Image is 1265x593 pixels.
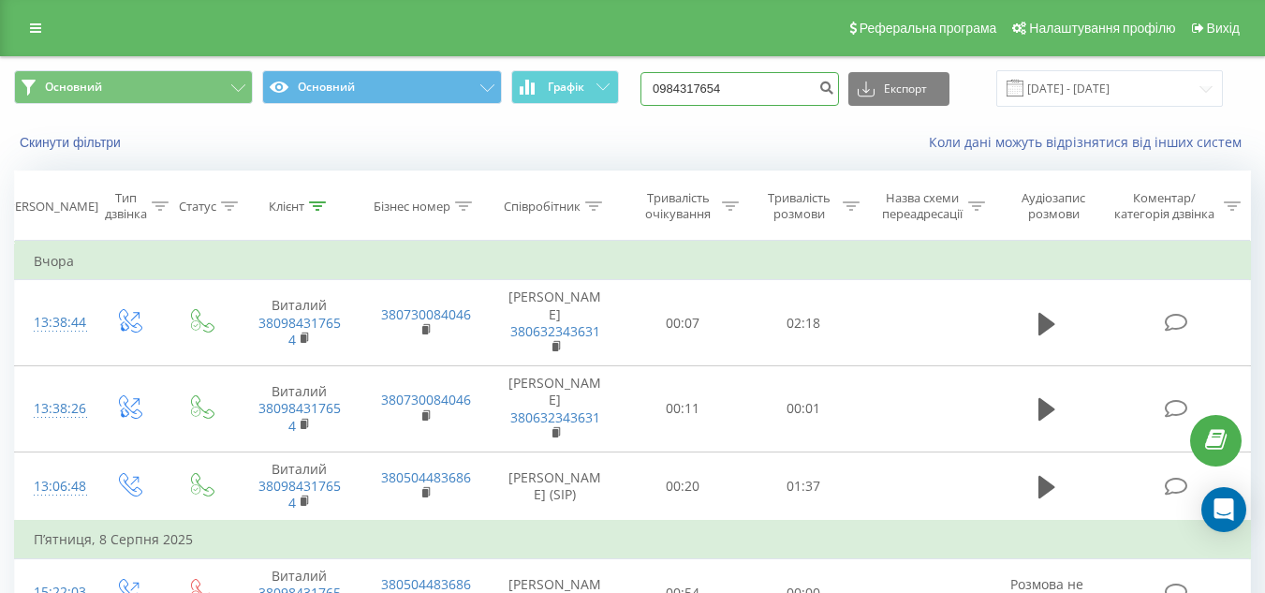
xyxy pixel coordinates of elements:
a: 380504483686 [381,468,471,486]
td: [PERSON_NAME] [488,280,623,366]
div: Назва схеми переадресації [881,190,963,222]
button: Основний [14,70,253,104]
div: Аудіозапис розмови [1007,190,1101,222]
div: Співробітник [504,199,581,215]
a: 380984317654 [258,477,341,511]
td: 02:18 [743,280,864,366]
div: Тривалість розмови [760,190,838,222]
button: Основний [262,70,501,104]
div: 13:38:44 [34,304,73,341]
div: Бізнес номер [374,199,450,215]
div: Open Intercom Messenger [1201,487,1246,532]
div: [PERSON_NAME] [4,199,98,215]
td: Виталий [237,452,362,521]
td: [PERSON_NAME] [488,366,623,452]
a: 380504483686 [381,575,471,593]
td: П’ятниця, 8 Серпня 2025 [15,521,1251,558]
span: Графік [548,81,584,94]
td: 00:11 [623,366,743,452]
span: Реферальна програма [860,21,997,36]
td: 01:37 [743,452,864,521]
td: 00:07 [623,280,743,366]
td: Виталий [237,366,362,452]
a: Коли дані можуть відрізнятися вiд інших систем [929,133,1251,151]
a: 380730084046 [381,305,471,323]
div: 13:38:26 [34,391,73,427]
span: Вихід [1207,21,1240,36]
div: Коментар/категорія дзвінка [1110,190,1219,222]
td: Виталий [237,280,362,366]
a: 380632343631 [510,322,600,340]
a: 380632343631 [510,408,600,426]
td: 00:20 [623,452,743,521]
td: 00:01 [743,366,864,452]
div: Статус [179,199,216,215]
div: Тип дзвінка [105,190,147,222]
button: Скинути фільтри [14,134,130,151]
button: Графік [511,70,619,104]
div: Клієнт [269,199,304,215]
a: 380984317654 [258,314,341,348]
td: Вчора [15,243,1251,280]
td: [PERSON_NAME] (SIP) [488,452,623,521]
a: 380730084046 [381,391,471,408]
span: Налаштування профілю [1029,21,1175,36]
input: Пошук за номером [640,72,839,106]
div: Тривалість очікування [640,190,717,222]
button: Експорт [848,72,949,106]
a: 380984317654 [258,399,341,434]
span: Основний [45,80,102,95]
div: 13:06:48 [34,468,73,505]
